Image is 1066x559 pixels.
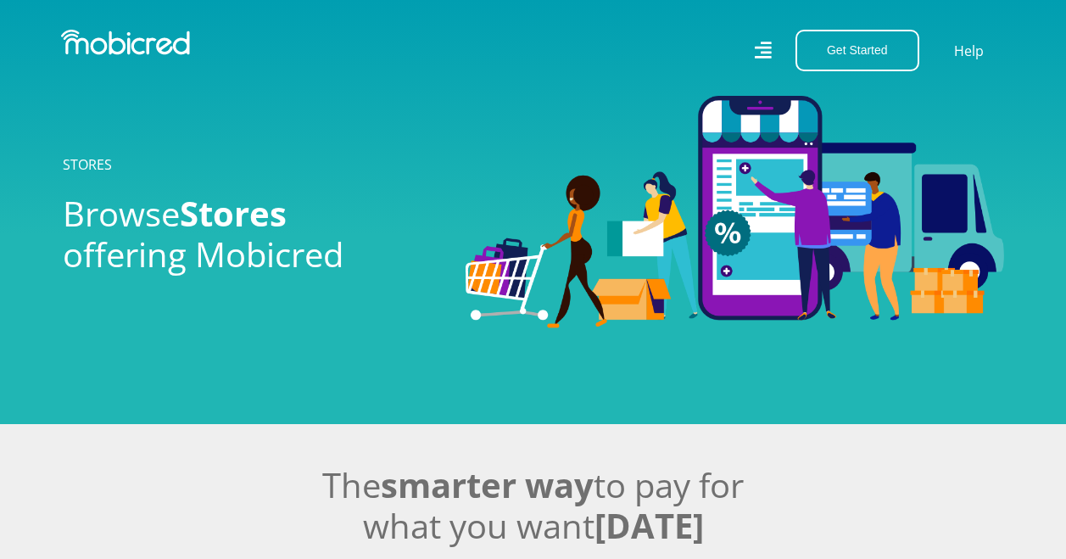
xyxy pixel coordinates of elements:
img: Mobicred [61,30,190,55]
h2: The to pay for what you want [63,465,1004,546]
span: [DATE] [594,502,704,549]
button: Get Started [795,30,919,71]
a: Help [953,40,985,62]
a: STORES [63,155,112,174]
span: Stores [180,190,287,237]
img: Stores [466,96,1004,328]
h2: Browse offering Mobicred [63,193,440,275]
